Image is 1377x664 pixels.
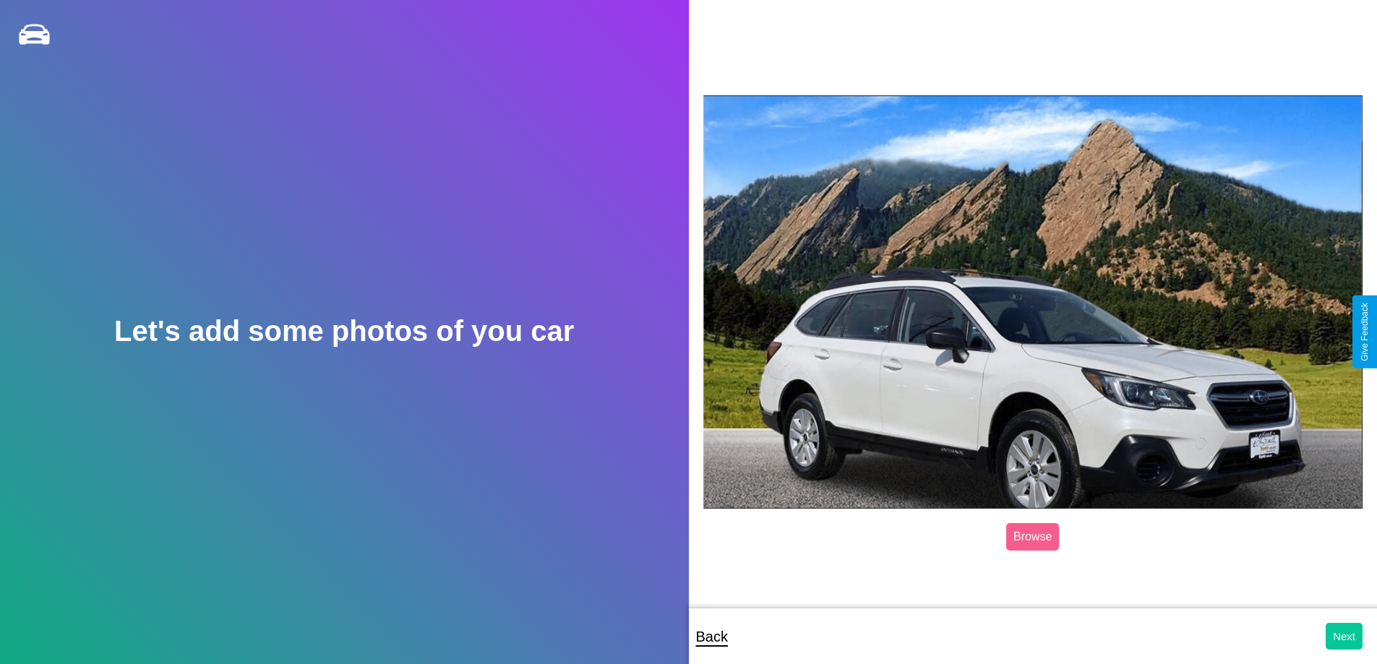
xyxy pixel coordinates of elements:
img: posted [703,95,1363,509]
div: Give Feedback [1360,303,1370,361]
h2: Let's add some photos of you car [114,315,574,348]
label: Browse [1006,523,1059,551]
button: Next [1326,623,1363,650]
p: Back [696,624,728,650]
